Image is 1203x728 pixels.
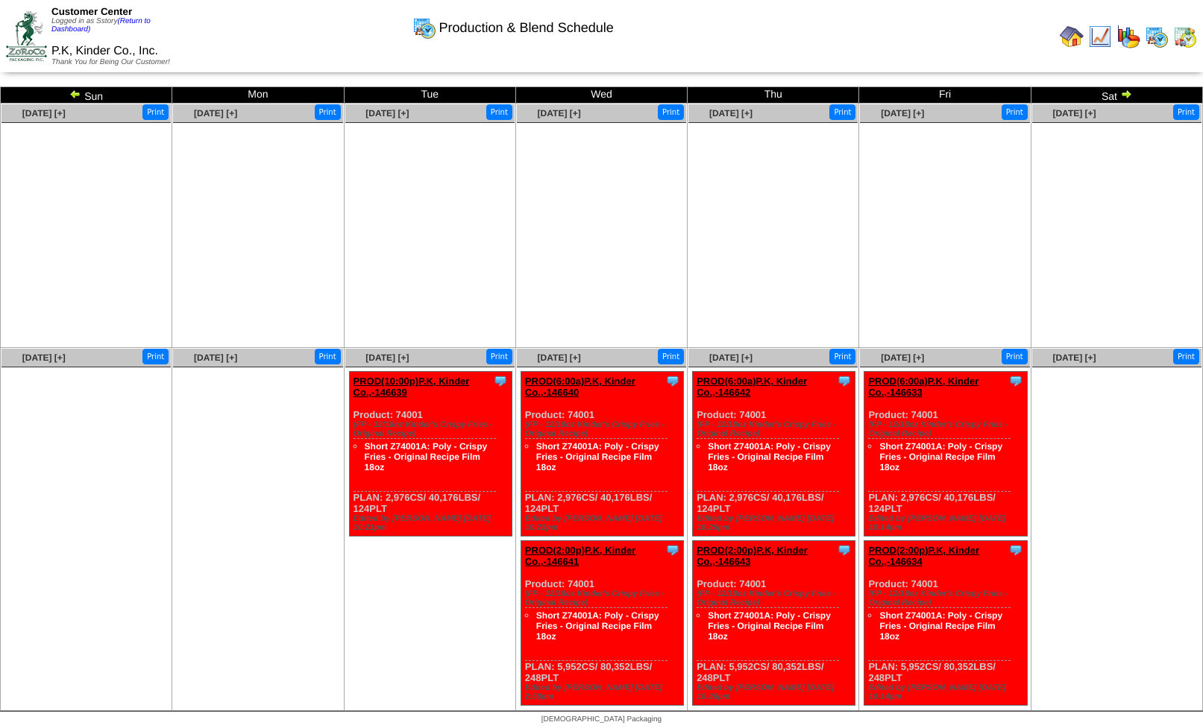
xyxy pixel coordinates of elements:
div: Product: 74001 PLAN: 5,952CS / 80,352LBS / 248PLT [521,541,683,706]
a: PROD(2:00p)P.K, Kinder Co.,-146641 [525,545,636,567]
img: arrowleft.gif [69,88,81,100]
button: Print [829,349,855,364]
div: Edited by [PERSON_NAME] [DATE] 10:22pm [525,514,683,532]
td: Thu [688,87,859,104]
button: Print [658,104,684,120]
a: Short Z74001A: Poly - Crispy Fries - Original Recipe Film 18oz [536,610,659,642]
a: PROD(2:00p)P.K, Kinder Co.,-146634 [868,545,979,567]
span: [DEMOGRAPHIC_DATA] Packaging [541,715,662,724]
a: Short Z74001A: Poly - Crispy Fries - Original Recipe Film 18oz [879,610,1002,642]
a: Short Z74001A: Poly - Crispy Fries - Original Recipe Film 18oz [365,441,488,472]
div: (FP - 12/18oz Kinder's Crispy Fries - Original Recipe) [354,420,512,438]
div: Edited by [PERSON_NAME] [DATE] 10:14pm [868,683,1026,701]
img: line_graph.gif [1088,25,1112,48]
a: PROD(2:00p)P.K, Kinder Co.,-146643 [697,545,808,567]
button: Print [142,104,169,120]
td: Sat [1031,87,1202,104]
button: Print [1002,349,1028,364]
img: Tooltip [837,542,852,557]
a: [DATE] [+] [194,108,237,118]
div: Edited by [PERSON_NAME] [DATE] 10:14pm [868,514,1026,532]
img: arrowright.gif [1120,88,1132,100]
a: Short Z74001A: Poly - Crispy Fries - Original Recipe Film 18oz [879,441,1002,472]
img: Tooltip [665,373,680,388]
a: PROD(10:00p)P.K, Kinder Co.,-146639 [354,376,470,398]
a: [DATE] [+] [365,352,409,363]
a: Short Z74001A: Poly - Crispy Fries - Original Recipe Film 18oz [536,441,659,472]
a: [DATE] [+] [881,108,924,118]
img: calendarinout.gif [1173,25,1197,48]
div: Product: 74001 PLAN: 2,976CS / 40,176LBS / 124PLT [521,372,683,536]
a: [DATE] [+] [1052,108,1096,118]
a: Short Z74001A: Poly - Crispy Fries - Original Recipe Film 18oz [708,441,831,472]
img: ZoRoCo_Logo(Green%26Foil)%20jpg.webp [6,11,47,61]
img: Tooltip [665,542,680,557]
span: Logged in as Sstory [51,17,151,34]
img: Tooltip [837,373,852,388]
span: Thank You for Being Our Customer! [51,58,170,66]
button: Print [658,349,684,364]
span: Customer Center [51,6,132,17]
td: Fri [859,87,1031,104]
a: [DATE] [+] [709,108,753,118]
button: Print [1173,349,1199,364]
button: Print [486,349,512,364]
a: [DATE] [+] [1052,352,1096,363]
div: (FP - 12/18oz Kinder's Crispy Fries - Original Recipe) [868,589,1026,607]
div: (FP - 12/18oz Kinder's Crispy Fries - Original Recipe) [697,420,855,438]
div: Edited by [PERSON_NAME] [DATE] 10:21pm [354,514,512,532]
div: Product: 74001 PLAN: 5,952CS / 80,352LBS / 248PLT [693,541,855,706]
a: [DATE] [+] [538,352,581,363]
button: Print [829,104,855,120]
a: PROD(6:00a)P.K, Kinder Co.,-146640 [525,376,635,398]
a: [DATE] [+] [365,108,409,118]
div: Product: 74001 PLAN: 2,976CS / 40,176LBS / 124PLT [864,372,1027,536]
div: Product: 74001 PLAN: 2,976CS / 40,176LBS / 124PLT [693,372,855,536]
div: Edited by [PERSON_NAME] [DATE] 10:26pm [697,683,855,701]
img: Tooltip [1008,542,1023,557]
span: P.K, Kinder Co., Inc. [51,45,158,57]
img: calendarprod.gif [412,16,436,39]
img: graph.gif [1116,25,1140,48]
button: Print [486,104,512,120]
button: Print [142,349,169,364]
a: PROD(6:00a)P.K, Kinder Co.,-146642 [697,376,807,398]
div: Edited by [PERSON_NAME] [DATE] 2:58pm [525,683,683,701]
img: home.gif [1060,25,1084,48]
button: Print [315,349,341,364]
a: [DATE] [+] [22,352,66,363]
div: (FP - 12/18oz Kinder's Crispy Fries - Original Recipe) [525,589,683,607]
a: Short Z74001A: Poly - Crispy Fries - Original Recipe Film 18oz [708,610,831,642]
a: [DATE] [+] [194,352,237,363]
a: [DATE] [+] [709,352,753,363]
div: Product: 74001 PLAN: 2,976CS / 40,176LBS / 124PLT [349,372,512,536]
td: Sun [1,87,172,104]
td: Mon [172,87,344,104]
a: (Return to Dashboard) [51,17,151,34]
div: Edited by [PERSON_NAME] [DATE] 10:25pm [697,514,855,532]
div: (FP - 12/18oz Kinder's Crispy Fries - Original Recipe) [525,420,683,438]
img: Tooltip [493,373,508,388]
span: Production & Blend Schedule [439,20,614,36]
a: [DATE] [+] [881,352,924,363]
div: (FP - 12/18oz Kinder's Crispy Fries - Original Recipe) [868,420,1026,438]
span: [DATE] [+] [22,108,66,118]
a: PROD(6:00a)P.K, Kinder Co.,-146633 [868,376,979,398]
div: (FP - 12/18oz Kinder's Crispy Fries - Original Recipe) [697,589,855,607]
button: Print [1173,104,1199,120]
td: Tue [344,87,515,104]
a: [DATE] [+] [538,108,581,118]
